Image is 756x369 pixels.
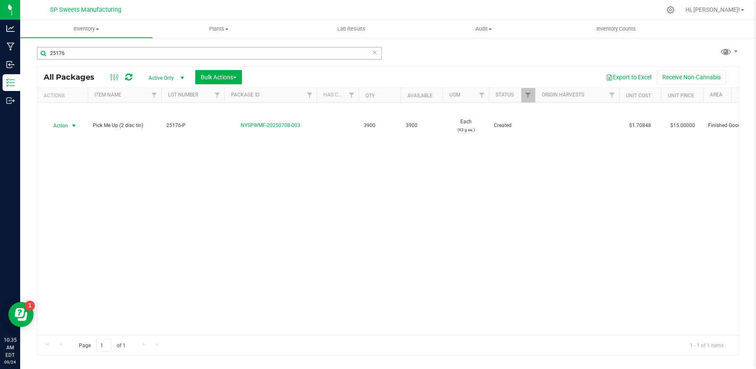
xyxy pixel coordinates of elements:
button: Receive Non-Cannabis [657,70,726,84]
inline-svg: Inbound [6,60,15,69]
a: UOM [449,92,460,98]
span: 1 - 1 of 1 items [683,339,730,351]
a: Inventory Counts [550,20,682,38]
a: Filter [210,88,224,102]
span: Pick Me Up (2 disc tin) [93,122,156,130]
iframe: Resource center [8,302,34,327]
div: Manage settings [665,6,676,14]
span: Plants [153,25,284,33]
inline-svg: Manufacturing [6,42,15,51]
span: 3900 [364,122,396,130]
inline-svg: Inventory [6,78,15,87]
a: Unit Cost [626,93,651,99]
span: $15.00000 [666,120,699,132]
a: Inventory [20,20,152,38]
input: 1 [96,339,111,352]
th: Has COA [317,88,359,103]
span: SP Sweets Manufacturing [50,6,121,13]
span: All Packages [44,73,103,82]
a: Item Name [94,92,121,98]
a: Filter [475,88,489,102]
span: Action [46,120,68,132]
a: Filter [303,88,317,102]
iframe: Resource center unread badge [25,301,35,311]
a: Qty [365,93,375,99]
p: (43 g ea.) [448,126,484,134]
a: NYSPWMF-20250708-003 [241,122,300,128]
a: Status [496,92,514,98]
span: Clear [372,47,378,58]
button: Export to Excel [601,70,657,84]
a: Audit [417,20,550,38]
a: Lab Results [285,20,417,38]
a: Area [710,92,722,98]
a: Available [407,93,433,99]
a: Unit Price [668,93,694,99]
span: Inventory [20,25,152,33]
p: 10:35 AM EDT [4,336,16,359]
span: 25176-P [166,122,219,130]
span: Inventory Counts [585,25,647,33]
a: Filter [521,88,535,102]
span: 3900 [406,122,438,130]
inline-svg: Outbound [6,96,15,105]
button: Bulk Actions [195,70,242,84]
a: Lot Number [168,92,198,98]
span: Created [494,122,530,130]
a: Plants [152,20,285,38]
span: Page of 1 [72,339,132,352]
input: Search Package ID, Item Name, SKU, Lot or Part Number... [37,47,382,60]
span: Each [448,118,484,134]
a: Package ID [231,92,260,98]
td: $1.70848 [619,103,661,149]
a: Filter [345,88,359,102]
p: 09/24 [4,359,16,365]
div: Actions [44,93,84,99]
span: Bulk Actions [201,74,236,81]
span: select [69,120,79,132]
a: Origin Harvests [542,92,584,98]
inline-svg: Analytics [6,24,15,33]
a: Filter [147,88,161,102]
a: Filter [605,88,619,102]
span: Hi, [PERSON_NAME]! [685,6,740,13]
span: Lab Results [326,25,377,33]
span: Audit [418,25,549,33]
